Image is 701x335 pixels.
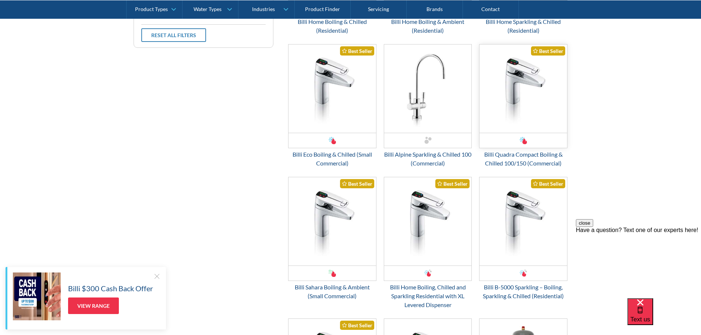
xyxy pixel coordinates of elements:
[479,283,567,300] div: Billi B-5000 Sparkling – Boiling, Sparkling & Chilled (Residential)
[479,44,567,133] img: Billi Quadra Compact Boiling & Chilled 100/150 (Commercial)
[288,44,376,133] img: Billi Eco Boiling & Chilled (Small Commercial)
[135,6,168,12] div: Product Types
[531,46,565,56] div: Best Seller
[627,298,701,335] iframe: podium webchat widget bubble
[384,44,472,168] a: Billi Alpine Sparkling & Chilled 100 (Commercial)Billi Alpine Sparkling & Chilled 100 (Commercial)
[384,17,472,35] div: Billi Home Boiling & Ambient (Residential)
[288,283,376,300] div: Billi Sahara Boiling & Ambient (Small Commercial)
[384,283,472,309] div: Billi Home Boiling, Chilled and Sparkling Residential with XL Levered Dispenser
[141,28,206,42] a: Reset all filters
[435,179,470,188] div: Best Seller
[288,177,376,265] img: Billi Sahara Boiling & Ambient (Small Commercial)
[288,17,376,35] div: Billi Home Boiling & Chilled (Residential)
[68,283,153,294] h5: Billi $300 Cash Back Offer
[13,272,61,320] img: Billi $300 Cash Back Offer
[384,44,472,133] img: Billi Alpine Sparkling & Chilled 100 (Commercial)
[340,321,374,330] div: Best Seller
[288,44,376,168] a: Billi Eco Boiling & Chilled (Small Commercial)Best SellerBilli Eco Boiling & Chilled (Small Comme...
[479,17,567,35] div: Billi Home Sparkling & Chilled (Residential)
[531,179,565,188] div: Best Seller
[479,177,567,300] a: Billi B-5000 Sparkling – Boiling, Sparkling & Chilled (Residential)Best SellerBilli B-5000 Sparkl...
[479,177,567,265] img: Billi B-5000 Sparkling – Boiling, Sparkling & Chilled (Residential)
[288,150,376,168] div: Billi Eco Boiling & Chilled (Small Commercial)
[194,6,222,12] div: Water Types
[68,297,119,314] a: View Range
[384,150,472,168] div: Billi Alpine Sparkling & Chilled 100 (Commercial)
[479,44,567,168] a: Billi Quadra Compact Boiling & Chilled 100/150 (Commercial)Best SellerBilli Quadra Compact Boilin...
[576,219,701,307] iframe: podium webchat widget prompt
[288,177,376,300] a: Billi Sahara Boiling & Ambient (Small Commercial)Best SellerBilli Sahara Boiling & Ambient (Small...
[479,150,567,168] div: Billi Quadra Compact Boiling & Chilled 100/150 (Commercial)
[252,6,275,12] div: Industries
[384,177,472,265] img: Billi Home Boiling, Chilled and Sparkling Residential with XL Levered Dispenser
[340,179,374,188] div: Best Seller
[340,46,374,56] div: Best Seller
[384,177,472,309] a: Billi Home Boiling, Chilled and Sparkling Residential with XL Levered DispenserBest SellerBilli H...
